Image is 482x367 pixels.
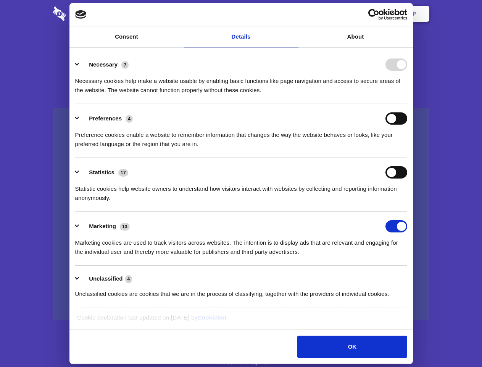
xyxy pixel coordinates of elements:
h4: Auto-redaction of sensitive data, encrypted data sharing and self-destructing private chats. Shar... [53,70,429,95]
span: 7 [121,61,129,69]
iframe: Drift Widget Chat Controller [444,329,473,358]
button: Necessary (7) [75,58,134,71]
a: Wistia video thumbnail [53,108,429,320]
button: Statistics (17) [75,166,133,179]
label: Marketing [89,223,116,229]
h1: Eliminate Slack Data Loss. [53,34,429,62]
label: Necessary [89,61,118,68]
a: Login [346,2,379,26]
button: Marketing (13) [75,220,135,232]
button: OK [297,336,407,358]
span: 4 [125,275,132,283]
a: Details [184,26,298,47]
a: Pricing [224,2,257,26]
a: Usercentrics Cookiebot - opens in a new window [340,9,407,20]
label: Preferences [89,115,122,122]
div: Marketing cookies are used to track visitors across websites. The intention is to display ads tha... [75,232,407,257]
a: Consent [69,26,184,47]
div: Statistic cookies help website owners to understand how visitors interact with websites by collec... [75,179,407,203]
img: logo-wordmark-white-trans-d4663122ce5f474addd5e946df7df03e33cb6a1c49d2221995e7729f52c070b2.svg [53,6,118,21]
div: Cookie declaration last updated on [DATE] by [71,313,411,328]
a: Contact [310,2,345,26]
div: Necessary cookies help make a website usable by enabling basic functions like page navigation and... [75,71,407,95]
span: 13 [120,223,130,231]
button: Preferences (4) [75,112,138,125]
a: Cookiebot [198,314,227,321]
span: 17 [118,169,128,177]
a: About [298,26,413,47]
div: Preference cookies enable a website to remember information that changes the way the website beha... [75,125,407,149]
button: Unclassified (4) [75,274,137,284]
img: logo [75,10,87,19]
label: Statistics [89,169,114,175]
span: 4 [126,115,133,123]
div: Unclassified cookies are cookies that we are in the process of classifying, together with the pro... [75,284,407,299]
